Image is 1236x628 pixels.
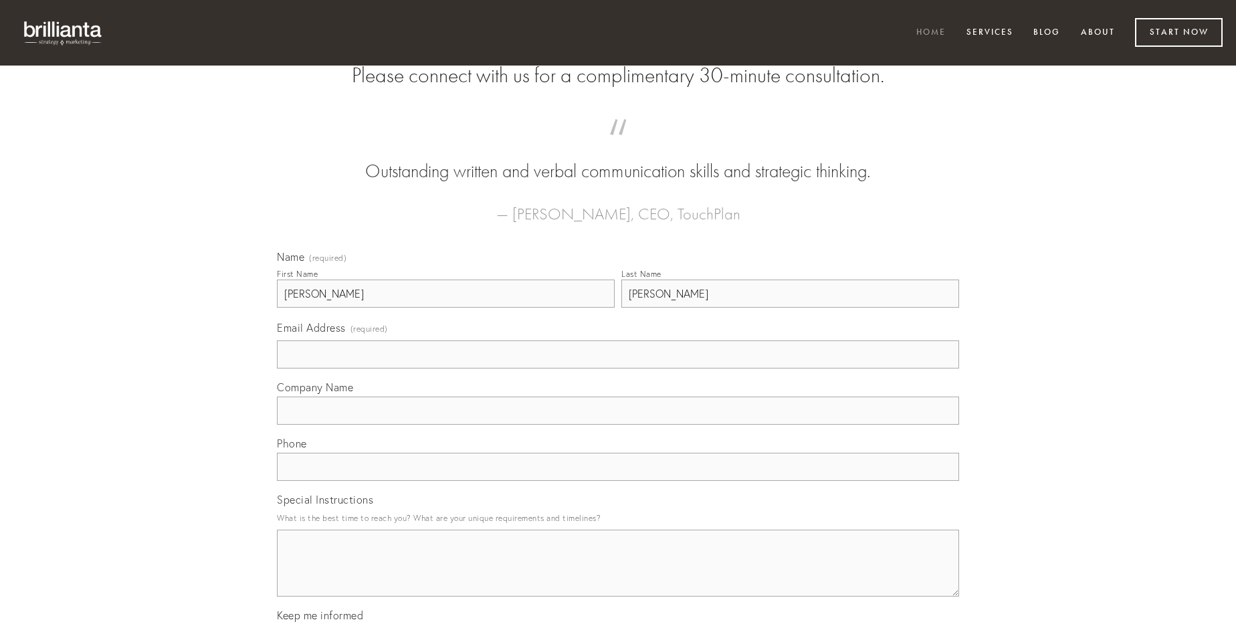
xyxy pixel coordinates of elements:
[1025,22,1069,44] a: Blog
[277,250,304,264] span: Name
[298,132,938,159] span: “
[277,437,307,450] span: Phone
[277,321,346,334] span: Email Address
[1072,22,1124,44] a: About
[350,320,388,338] span: (required)
[298,185,938,227] figcaption: — [PERSON_NAME], CEO, TouchPlan
[621,269,661,279] div: Last Name
[309,254,346,262] span: (required)
[1135,18,1223,47] a: Start Now
[958,22,1022,44] a: Services
[277,509,959,527] p: What is the best time to reach you? What are your unique requirements and timelines?
[277,609,363,622] span: Keep me informed
[277,493,373,506] span: Special Instructions
[298,132,938,185] blockquote: Outstanding written and verbal communication skills and strategic thinking.
[277,63,959,88] h2: Please connect with us for a complimentary 30-minute consultation.
[13,13,114,52] img: brillianta - research, strategy, marketing
[277,381,353,394] span: Company Name
[277,269,318,279] div: First Name
[908,22,954,44] a: Home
